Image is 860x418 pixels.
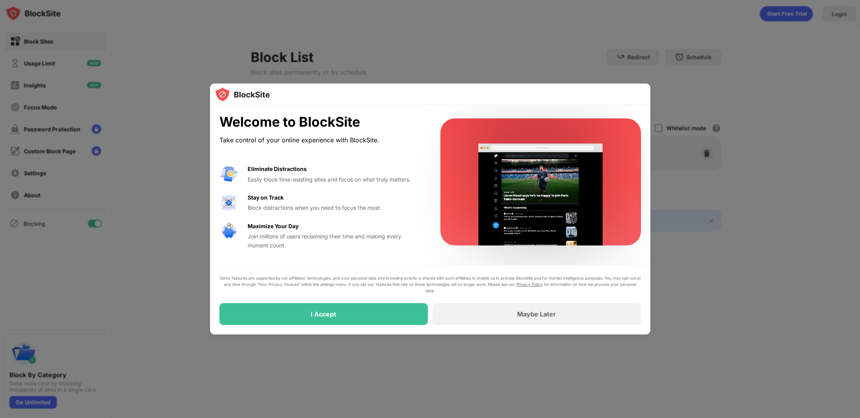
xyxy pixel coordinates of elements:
[516,282,543,287] a: Privacy Policy
[248,204,422,212] div: Block distractions when you need to focus the most.
[219,134,422,146] div: Take control of your online experience with BlockSite.
[215,87,270,102] img: logo-blocksite.svg
[248,193,284,202] div: Stay on Track
[517,310,556,318] div: Maybe Later
[248,232,422,250] div: Join millions of users reclaiming their time and making every moment count.
[248,175,422,184] div: Easily block time-wasting sites and focus on what truly matters.
[219,222,238,241] img: value-safe-time.svg
[219,193,238,212] img: value-focus.svg
[248,165,307,173] div: Eliminate Distractions
[311,310,336,318] div: I Accept
[248,222,299,231] div: Maximize Your Day
[219,275,641,294] div: Some features are supported by our affiliates’ technologies, and your personal data and browsing ...
[219,165,238,184] img: value-avoid-distractions.svg
[219,114,422,130] div: Welcome to BlockSite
